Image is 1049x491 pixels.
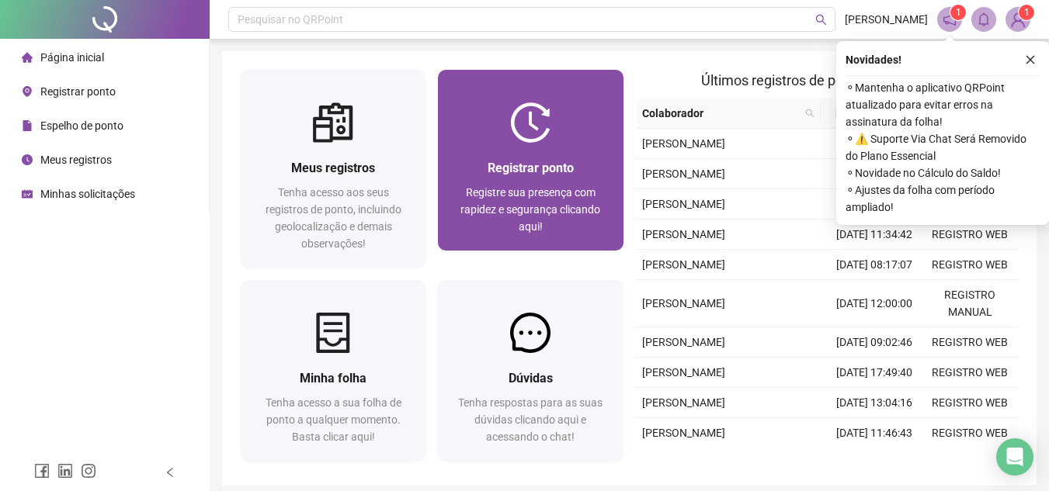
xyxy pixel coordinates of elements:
[827,189,922,220] td: [DATE] 13:03:13
[438,280,623,461] a: DúvidasTenha respostas para as suas dúvidas clicando aqui e acessando o chat!
[827,159,922,189] td: [DATE] 18:04:06
[57,463,73,479] span: linkedin
[922,220,1018,250] td: REGISTRO WEB
[165,467,175,478] span: left
[846,164,1040,182] span: ⚬ Novidade no Cálculo do Saldo!
[40,154,112,166] span: Meus registros
[922,280,1018,327] td: REGISTRO MANUAL
[922,250,1018,280] td: REGISTRO WEB
[22,188,33,199] span: schedule
[922,358,1018,388] td: REGISTRO WEB
[827,220,922,250] td: [DATE] 11:34:42
[846,51,901,68] span: Novidades !
[438,70,623,251] a: Registrar pontoRegistre sua presença com rapidez e segurança clicando aqui!
[22,154,33,165] span: clock-circle
[266,396,401,443] span: Tenha acesso a sua folha de ponto a qualquer momento. Basta clicar aqui!
[845,11,928,28] span: [PERSON_NAME]
[458,396,603,443] span: Tenha respostas para as suas dúvidas clicando aqui e acessando o chat!
[943,12,957,26] span: notification
[827,418,922,448] td: [DATE] 11:46:43
[40,119,123,132] span: Espelho de ponto
[241,70,426,268] a: Meus registrosTenha acesso aos seus registros de ponto, incluindo geolocalização e demais observa...
[642,137,725,150] span: [PERSON_NAME]
[642,168,725,180] span: [PERSON_NAME]
[701,72,952,88] span: Últimos registros de ponto sincronizados
[846,130,1040,164] span: ⚬ ⚠️ Suporte Via Chat Será Removido do Plano Essencial
[827,327,922,358] td: [DATE] 09:02:46
[642,336,725,348] span: [PERSON_NAME]
[22,86,33,97] span: environment
[821,99,913,129] th: Data/Hora
[642,228,725,240] span: [PERSON_NAME]
[509,371,553,386] span: Dúvidas
[241,280,426,461] a: Minha folhaTenha acesso a sua folha de ponto a qualquer momento. Basta clicar aqui!
[642,396,725,409] span: [PERSON_NAME]
[815,14,827,26] span: search
[1006,8,1030,31] img: 84440
[642,366,725,379] span: [PERSON_NAME]
[40,188,135,200] span: Minhas solicitações
[922,388,1018,418] td: REGISTRO WEB
[977,12,991,26] span: bell
[266,186,401,250] span: Tenha acesso aos seus registros de ponto, incluindo geolocalização e demais observações!
[642,258,725,271] span: [PERSON_NAME]
[956,7,961,18] span: 1
[1024,7,1030,18] span: 1
[642,297,725,309] span: [PERSON_NAME]
[827,358,922,388] td: [DATE] 17:49:40
[34,463,50,479] span: facebook
[1019,5,1034,20] sup: Atualize o seu contato no menu Meus Dados
[950,5,966,20] sup: 1
[300,371,366,386] span: Minha folha
[922,327,1018,358] td: REGISTRO WEB
[802,102,818,125] span: search
[40,51,104,64] span: Página inicial
[996,438,1033,475] div: Open Intercom Messenger
[460,186,600,233] span: Registre sua presença com rapidez e segurança clicando aqui!
[805,109,815,118] span: search
[922,418,1018,448] td: REGISTRO WEB
[827,105,894,122] span: Data/Hora
[22,52,33,63] span: home
[642,105,800,122] span: Colaborador
[291,161,375,175] span: Meus registros
[488,161,574,175] span: Registrar ponto
[827,280,922,327] td: [DATE] 12:00:00
[81,463,96,479] span: instagram
[642,198,725,210] span: [PERSON_NAME]
[827,129,922,159] td: [DATE] 08:23:39
[846,79,1040,130] span: ⚬ Mantenha o aplicativo QRPoint atualizado para evitar erros na assinatura da folha!
[827,250,922,280] td: [DATE] 08:17:07
[827,388,922,418] td: [DATE] 13:04:16
[642,427,725,439] span: [PERSON_NAME]
[40,85,116,98] span: Registrar ponto
[846,182,1040,216] span: ⚬ Ajustes da folha com período ampliado!
[22,120,33,131] span: file
[1025,54,1036,65] span: close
